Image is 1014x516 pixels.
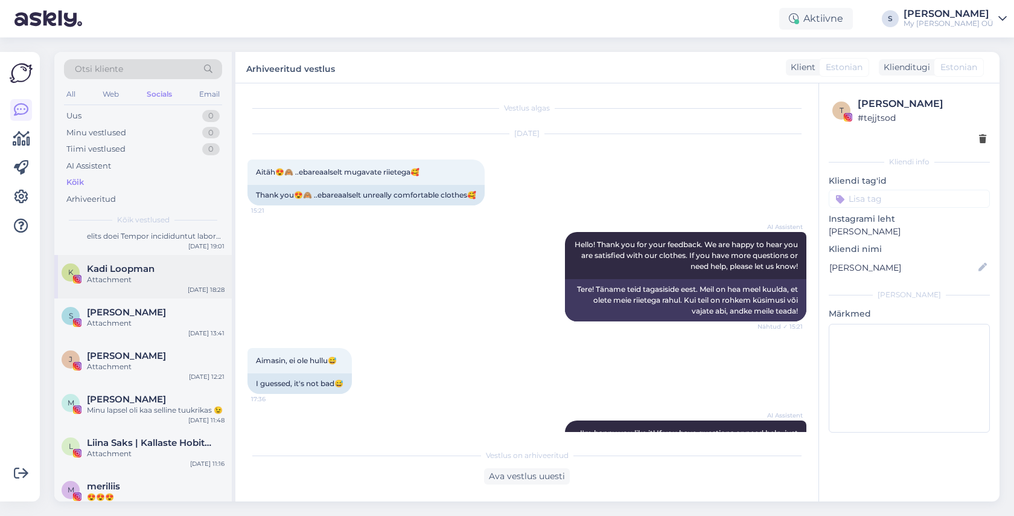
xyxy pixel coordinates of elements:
div: [DATE] 12:21 [189,372,225,381]
div: [DATE] 11:16 [190,459,225,468]
div: Socials [144,86,174,102]
div: 0 [202,143,220,155]
div: AI Assistent [66,160,111,172]
input: Lisa nimi [829,261,976,274]
span: Kadi Loopman [87,263,155,274]
div: [DATE] 19:01 [188,242,225,251]
div: My [PERSON_NAME] OÜ [904,19,993,28]
div: All [64,86,78,102]
input: Lisa tag [829,190,990,208]
span: K [68,268,74,277]
p: [PERSON_NAME] [829,225,990,238]
span: 15:21 [251,206,296,215]
span: AI Assistent [757,411,803,420]
div: [DATE] 11:48 [188,416,225,425]
span: m [68,485,74,494]
span: Estonian [826,61,863,74]
div: 😍😍😍 [87,492,225,503]
div: [DATE] 13:41 [188,329,225,338]
span: Hello! Thank you for your feedback. We are happy to hear you are satisfied with our clothes. If y... [575,240,800,271]
span: J [69,355,72,364]
span: L [69,442,73,451]
span: Aimasin, ei ole hullu😅 [256,356,337,365]
div: Aktiivne [779,8,853,30]
div: 0 [202,110,220,122]
div: [PERSON_NAME] [858,97,986,111]
div: Thank you😍🙈 ..ebareaalselt unreally comfortable clothes🥰 [247,185,485,205]
p: Kliendi nimi [829,243,990,256]
div: [PERSON_NAME] [829,289,990,300]
span: meriliis [87,481,120,492]
span: M [68,398,74,407]
div: Tiimi vestlused [66,143,126,155]
p: Märkmed [829,308,990,320]
div: Tere! Täname teid tagasiside eest. Meil on hea meel kuulda, et olete meie riietega rahul. Kui tei... [565,279,806,321]
a: [PERSON_NAME]My [PERSON_NAME] OÜ [904,9,1007,28]
div: Attachment [87,361,225,372]
div: Email [197,86,222,102]
span: Kõik vestlused [117,214,170,225]
div: I guessed, it's not bad😅 [247,373,352,394]
div: Ava vestlus uuesti [484,468,570,485]
div: [DATE] [247,128,806,139]
span: S [69,311,73,320]
p: Instagrami leht [829,213,990,225]
div: Arhiveeritud [66,193,116,205]
div: Attachment [87,318,225,329]
div: Kliendi info [829,156,990,167]
img: Askly Logo [10,62,33,85]
span: Marilin Kadajane [87,394,166,405]
div: S [882,10,899,27]
div: Minu vestlused [66,127,126,139]
div: Kõik [66,176,84,189]
div: Uus [66,110,81,122]
span: Liina Saks | Kallaste Hobitalu [87,437,212,448]
div: 0 [202,127,220,139]
div: [DATE] 18:28 [188,285,225,294]
span: Saimi Sapp [87,307,166,318]
div: Klient [786,61,815,74]
label: Arhiveeritud vestlus [246,59,335,76]
span: Nähtud ✓ 15:21 [757,322,803,331]
span: Vestlus on arhiveeritud [486,450,569,461]
div: Web [100,86,121,102]
span: Otsi kliente [75,63,123,76]
span: Estonian [940,61,977,74]
span: I'm happy you like it! If you have questions or need help, just ask us. [580,428,800,448]
span: Aitäh😍🙈 ..ebareaalselt mugavate riietega🥰 [256,167,419,176]
div: Klienditugi [879,61,930,74]
div: [PERSON_NAME] [904,9,993,19]
span: t [840,106,844,115]
span: 17:36 [251,395,296,404]
div: Attachment [87,448,225,459]
span: AI Assistent [757,222,803,231]
div: # tejjtsod [858,111,986,124]
span: Janne Kaju [87,350,166,361]
div: Attachment [87,274,225,285]
div: Vestlus algas [247,103,806,114]
div: Minu lapsel oli kaa selline tuukrikas 😉 [87,405,225,416]
p: Kliendi tag'id [829,175,990,187]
